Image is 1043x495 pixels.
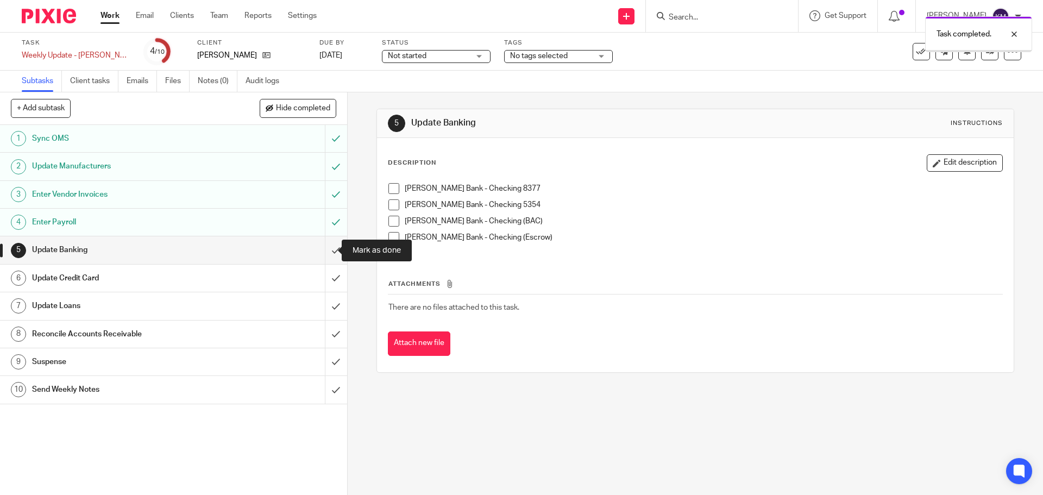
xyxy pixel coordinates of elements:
img: Pixie [22,9,76,23]
span: Attachments [388,281,441,287]
a: Reports [244,10,272,21]
div: 1 [11,131,26,146]
p: Description [388,159,436,167]
div: Weekly Update - [PERSON_NAME] 2 [22,50,130,61]
span: No tags selected [510,52,568,60]
a: Clients [170,10,194,21]
p: [PERSON_NAME] [197,50,257,61]
button: Hide completed [260,99,336,117]
span: There are no files attached to this task. [388,304,519,311]
p: [PERSON_NAME] Bank - Checking (BAC) [405,216,1002,227]
label: Client [197,39,306,47]
div: 8 [11,327,26,342]
div: 10 [11,382,26,397]
a: Audit logs [246,71,287,92]
div: 5 [11,243,26,258]
button: + Add subtask [11,99,71,117]
img: svg%3E [992,8,1009,25]
h1: Enter Vendor Invoices [32,186,220,203]
h1: Enter Payroll [32,214,220,230]
p: Task completed. [937,29,991,40]
h1: Send Weekly Notes [32,381,220,398]
h1: Suspense [32,354,220,370]
label: Tags [504,39,613,47]
h1: Update Loans [32,298,220,314]
h1: Update Banking [32,242,220,258]
div: Instructions [951,119,1003,128]
h1: Update Credit Card [32,270,220,286]
small: /10 [155,49,165,55]
a: Client tasks [70,71,118,92]
button: Attach new file [388,331,450,356]
h1: Update Banking [411,117,719,129]
p: [PERSON_NAME] Bank - Checking 5354 [405,199,1002,210]
a: Team [210,10,228,21]
div: 4 [11,215,26,230]
label: Task [22,39,130,47]
a: Subtasks [22,71,62,92]
span: [DATE] [319,52,342,59]
h1: Sync OMS [32,130,220,147]
div: 9 [11,354,26,369]
button: Edit description [927,154,1003,172]
div: 4 [150,45,165,58]
a: Email [136,10,154,21]
p: [PERSON_NAME] Bank - Checking 8377 [405,183,1002,194]
a: Settings [288,10,317,21]
label: Due by [319,39,368,47]
div: Weekly Update - Fligor 2 [22,50,130,61]
a: Emails [127,71,157,92]
span: Not started [388,52,426,60]
div: 5 [388,115,405,132]
div: 3 [11,187,26,202]
label: Status [382,39,491,47]
h1: Update Manufacturers [32,158,220,174]
a: Files [165,71,190,92]
div: 7 [11,298,26,314]
a: Work [100,10,120,21]
h1: Reconcile Accounts Receivable [32,326,220,342]
div: 2 [11,159,26,174]
a: Notes (0) [198,71,237,92]
div: 6 [11,271,26,286]
p: [PERSON_NAME] Bank - Checking (Escrow) [405,232,1002,243]
span: Hide completed [276,104,330,113]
